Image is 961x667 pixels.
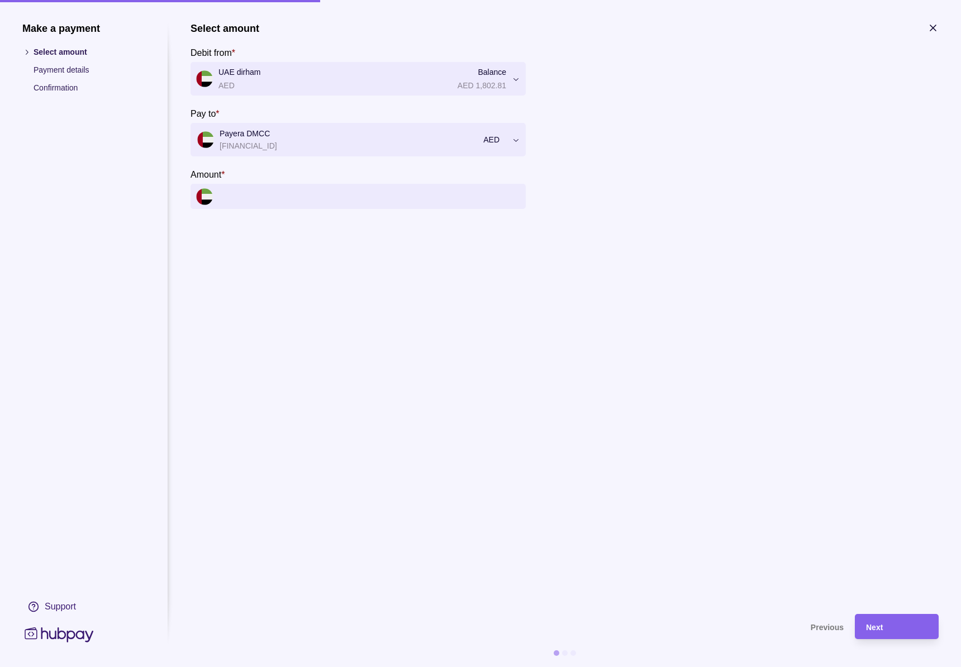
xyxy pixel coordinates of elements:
[191,614,844,639] button: Previous
[191,22,259,35] h1: Select amount
[191,48,232,58] p: Debit from
[191,46,235,59] label: Debit from
[220,127,478,140] p: Payera DMCC
[34,64,145,76] p: Payment details
[191,168,225,181] label: Amount
[191,109,216,118] p: Pay to
[34,46,145,58] p: Select amount
[196,188,213,205] img: ae
[22,22,145,35] h1: Make a payment
[45,601,76,613] div: Support
[191,170,221,179] p: Amount
[855,614,939,639] button: Next
[197,131,214,148] img: ae
[191,107,220,120] label: Pay to
[22,595,145,618] a: Support
[34,82,145,94] p: Confirmation
[811,623,844,632] span: Previous
[866,623,883,632] span: Next
[218,184,520,209] input: amount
